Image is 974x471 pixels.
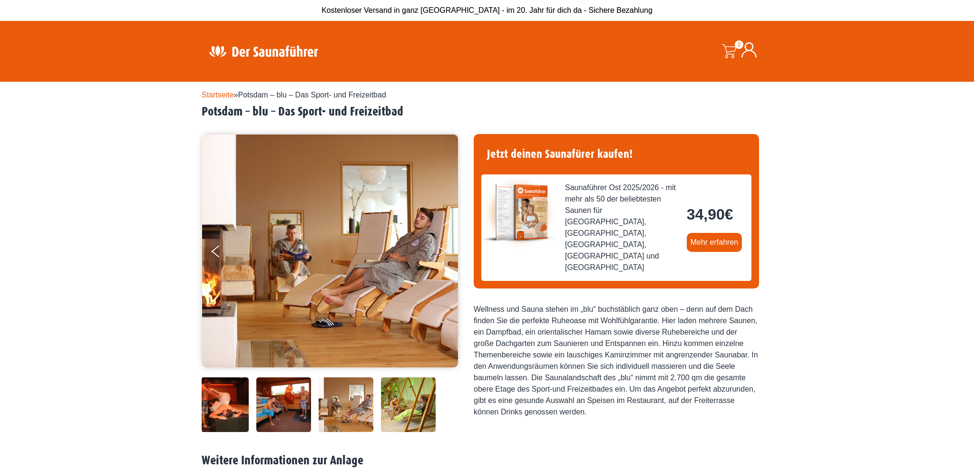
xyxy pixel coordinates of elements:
[481,174,557,250] img: der-saunafuehrer-2025-ost.jpg
[321,6,653,14] span: Kostenloser Versand in ganz [GEOGRAPHIC_DATA] - im 20. Jahr für dich da - Sichere Bezahlung
[687,206,733,223] bdi: 34,90
[687,233,742,252] a: Mehr erfahren
[474,304,759,418] div: Wellness und Sauna stehen im „blu“ buchstäblich ganz oben – denn auf dem Dach finden Sie die perf...
[438,241,461,265] button: Next
[725,206,733,223] span: €
[212,241,235,265] button: Previous
[565,182,679,273] span: Saunaführer Ost 2025/2026 - mit mehr als 50 der beliebtesten Saunen für [GEOGRAPHIC_DATA], [GEOGR...
[202,91,386,99] span: »
[481,142,751,167] h4: Jetzt deinen Saunafürer kaufen!
[202,105,772,119] h2: Potsdam – blu – Das Sport- und Freizeitbad
[202,91,234,99] a: Startseite
[202,453,772,468] h2: Weitere Informationen zur Anlage
[735,40,743,49] span: 0
[238,91,386,99] span: Potsdam – blu – Das Sport- und Freizeitbad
